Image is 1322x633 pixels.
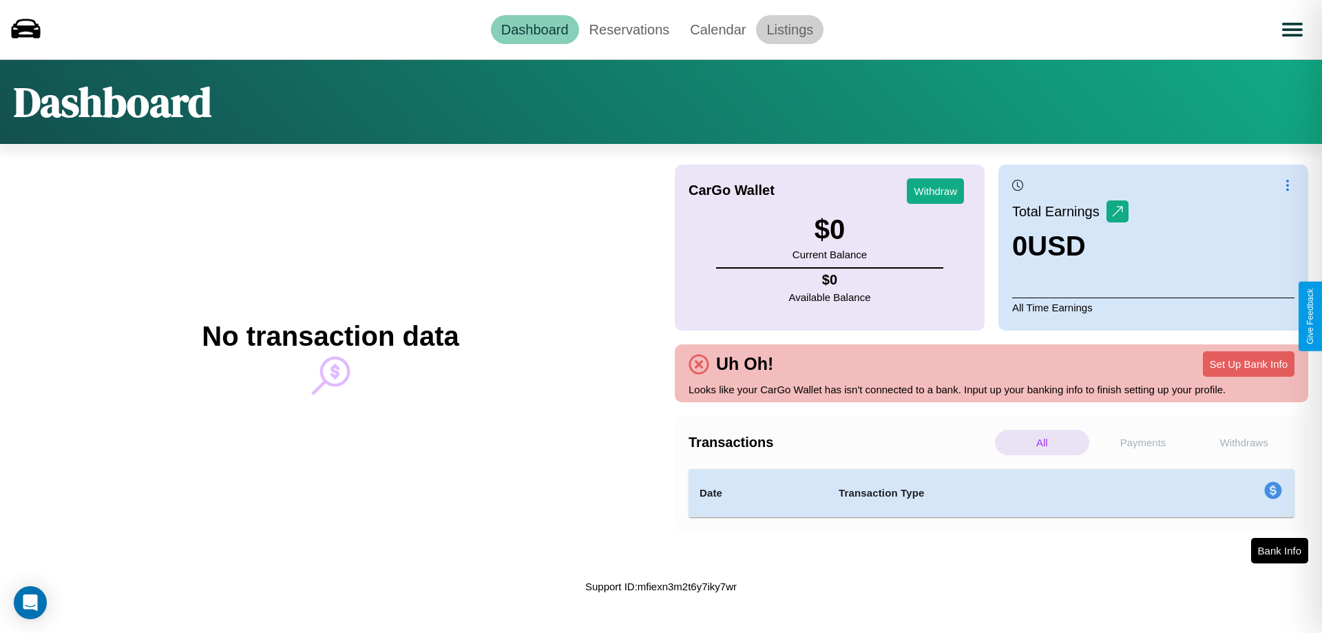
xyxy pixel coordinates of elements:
h4: CarGo Wallet [689,183,775,198]
p: Current Balance [793,245,867,264]
p: All [995,430,1089,455]
h4: $ 0 [789,272,871,288]
p: Support ID: mfiexn3m2t6y7iky7wr [585,577,737,596]
button: Withdraw [907,178,964,204]
div: Open Intercom Messenger [14,586,47,619]
p: Withdraws [1197,430,1291,455]
h3: 0 USD [1012,231,1129,262]
h1: Dashboard [14,74,211,130]
table: simple table [689,469,1294,517]
p: Available Balance [789,288,871,307]
h4: Transaction Type [839,485,1151,501]
button: Bank Info [1251,538,1308,563]
h4: Transactions [689,435,992,450]
h4: Uh Oh! [709,354,780,374]
h2: No transaction data [202,321,459,352]
button: Set Up Bank Info [1203,351,1294,377]
div: Give Feedback [1305,289,1315,344]
a: Calendar [680,15,756,44]
p: Payments [1096,430,1190,455]
a: Listings [756,15,823,44]
h4: Date [700,485,817,501]
button: Open menu [1273,10,1312,49]
p: Total Earnings [1012,199,1106,224]
a: Reservations [579,15,680,44]
p: Looks like your CarGo Wallet has isn't connected to a bank. Input up your banking info to finish ... [689,380,1294,399]
a: Dashboard [491,15,579,44]
p: All Time Earnings [1012,298,1294,317]
h3: $ 0 [793,214,867,245]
